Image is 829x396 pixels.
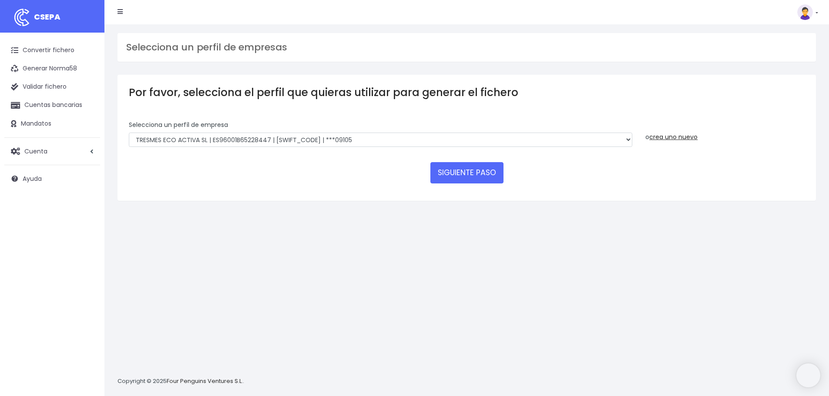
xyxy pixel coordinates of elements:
label: Selecciona un perfíl de empresa [129,120,228,130]
a: Four Penguins Ventures S.L. [167,377,243,385]
a: Ayuda [4,170,100,188]
p: Copyright © 2025 . [117,377,244,386]
span: CSEPA [34,11,60,22]
h3: Por favor, selecciona el perfil que quieras utilizar para generar el fichero [129,86,805,99]
span: Cuenta [24,146,47,155]
a: Mandatos [4,115,100,133]
a: Convertir fichero [4,41,100,60]
img: profile [797,4,813,20]
img: logo [11,7,33,28]
a: Cuentas bancarias [4,96,100,114]
button: SIGUIENTE PASO [430,162,503,183]
div: o [645,120,805,142]
a: Cuenta [4,142,100,160]
a: crea uno nuevo [649,133,698,141]
a: Generar Norma58 [4,60,100,78]
span: Ayuda [23,174,42,183]
a: Validar fichero [4,78,100,96]
h3: Selecciona un perfil de empresas [126,42,807,53]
